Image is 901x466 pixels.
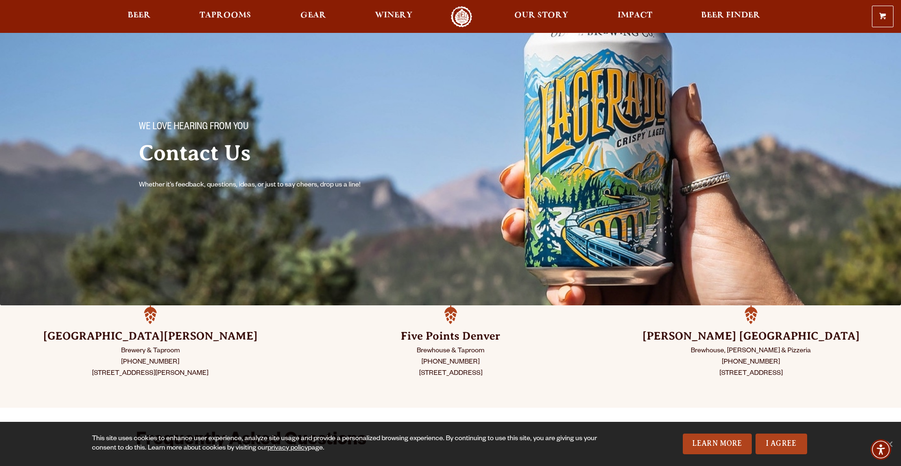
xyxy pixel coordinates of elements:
h3: [PERSON_NAME] [GEOGRAPHIC_DATA] [624,329,878,344]
span: Beer [128,12,151,19]
span: Gear [300,12,326,19]
h2: Contact Us [139,141,432,165]
a: Learn More [683,434,752,454]
p: Whether it’s feedback, questions, ideas, or just to say cheers, drop us a line! [139,180,379,191]
a: Our Story [508,6,574,27]
a: Impact [611,6,658,27]
a: Odell Home [444,6,479,27]
div: Accessibility Menu [870,439,891,460]
a: Beer Finder [695,6,766,27]
span: Winery [375,12,412,19]
p: Brewhouse & Taproom [PHONE_NUMBER] [STREET_ADDRESS] [324,346,577,380]
div: This site uses cookies to enhance user experience, analyze site usage and provide a personalized ... [92,435,604,453]
a: I Agree [756,434,807,454]
span: Our Story [514,12,568,19]
h3: Five Points Denver [324,329,577,344]
p: Brewery & Taproom [PHONE_NUMBER] [STREET_ADDRESS][PERSON_NAME] [23,346,277,380]
a: Taprooms [193,6,257,27]
span: We love hearing from you [139,122,249,134]
p: Brewhouse, [PERSON_NAME] & Pizzeria [PHONE_NUMBER] [STREET_ADDRESS] [624,346,878,380]
a: Gear [294,6,332,27]
span: Impact [618,12,652,19]
span: Taprooms [199,12,251,19]
h3: [GEOGRAPHIC_DATA][PERSON_NAME] [23,329,277,344]
a: Winery [369,6,419,27]
a: privacy policy [267,445,308,452]
a: Beer [122,6,157,27]
span: Beer Finder [701,12,760,19]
